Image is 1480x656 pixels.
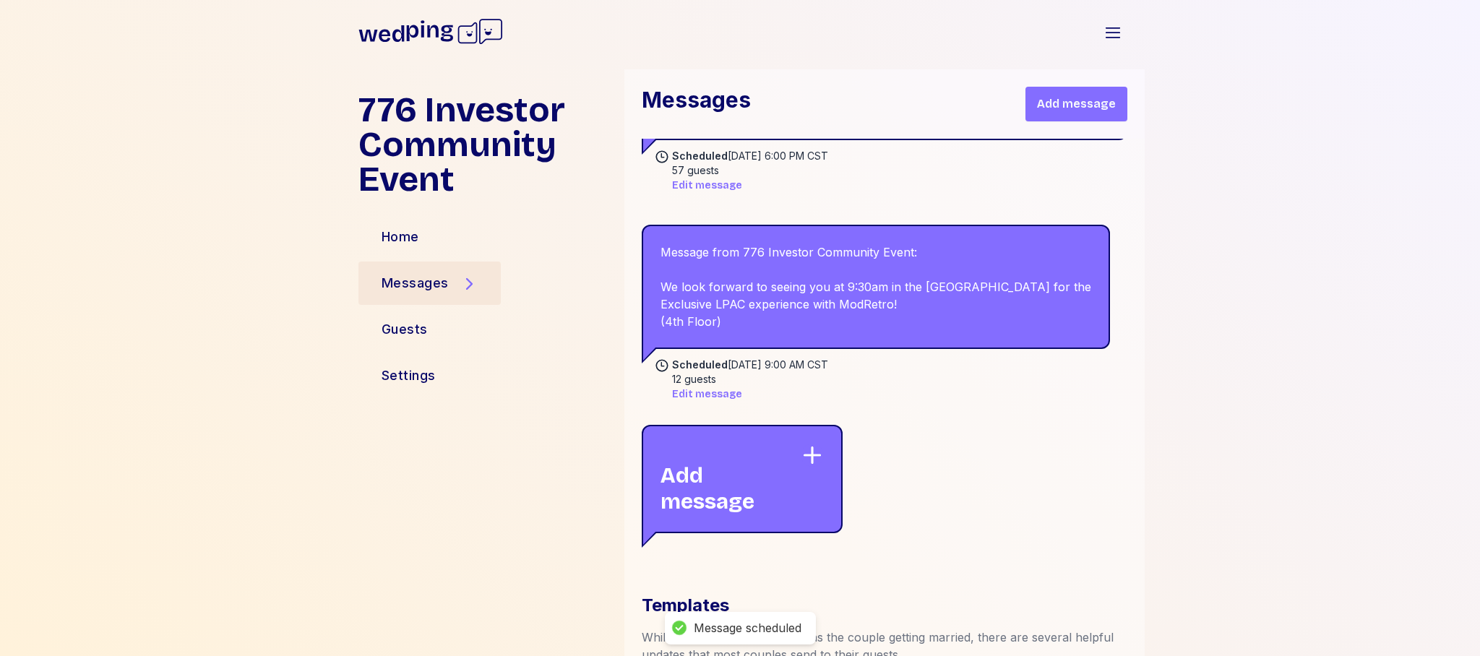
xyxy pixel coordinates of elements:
div: Guests [382,319,428,340]
div: Add message [661,444,801,514]
div: Home [382,227,419,247]
span: Scheduled [672,358,728,371]
div: Message scheduled [694,621,801,636]
span: Add message [1037,95,1116,113]
div: [DATE] 6:00 PM CST [672,149,828,163]
button: Edit message [672,387,742,402]
div: Messages [382,273,449,293]
button: Add message [1025,87,1127,121]
button: Edit message [672,178,742,193]
div: Templates [642,594,1145,617]
div: [DATE] 9:00 AM CST [672,358,828,372]
div: 12 guests [672,372,716,387]
div: Message from 776 Investor Community Event: We look forward to seeing you at 9:30am in the [GEOGRA... [642,225,1110,349]
h1: Messages [642,87,751,121]
div: 57 guests [672,163,719,178]
div: Settings [382,366,436,386]
h1: 776 Investor Community Event [358,92,613,197]
span: Scheduled [672,150,728,162]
